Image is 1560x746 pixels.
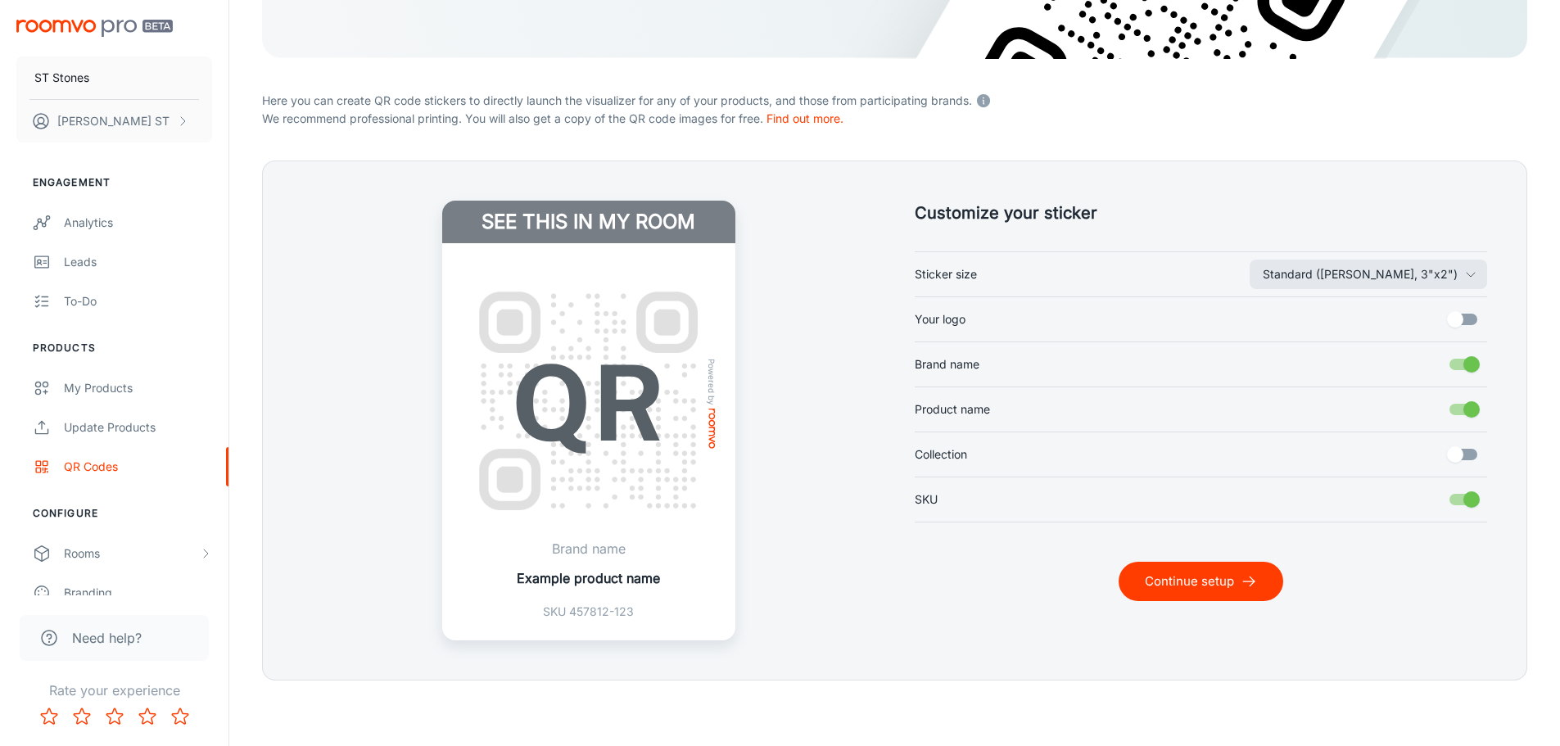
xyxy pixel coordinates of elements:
[915,355,979,373] span: Brand name
[442,201,735,243] h4: See this in my room
[131,700,164,733] button: Rate 4 star
[16,57,212,99] button: ST Stones
[915,201,1488,225] h5: Customize your sticker
[64,458,212,476] div: QR Codes
[262,110,1527,128] p: We recommend professional printing. You will also get a copy of the QR code images for free.
[1119,562,1283,601] button: Continue setup
[64,253,212,271] div: Leads
[33,700,66,733] button: Rate 1 star
[915,310,965,328] span: Your logo
[517,539,660,558] p: Brand name
[708,409,715,449] img: roomvo
[64,545,199,563] div: Rooms
[98,700,131,733] button: Rate 3 star
[34,69,89,87] p: ST Stones
[16,100,212,142] button: [PERSON_NAME] ST
[57,112,170,130] p: [PERSON_NAME] ST
[64,418,212,436] div: Update Products
[915,445,967,463] span: Collection
[915,400,990,418] span: Product name
[64,584,212,602] div: Branding
[1250,260,1487,289] button: Sticker size
[66,700,98,733] button: Rate 2 star
[64,214,212,232] div: Analytics
[13,680,215,700] p: Rate your experience
[915,491,938,509] span: SKU
[16,20,173,37] img: Roomvo PRO Beta
[766,111,843,125] a: Find out more.
[703,359,720,405] span: Powered by
[517,568,660,588] p: Example product name
[64,292,212,310] div: To-do
[262,88,1527,110] p: Here you can create QR code stickers to directly launch the visualizer for any of your products, ...
[517,603,660,621] p: SKU 457812-123
[72,628,142,648] span: Need help?
[164,700,197,733] button: Rate 5 star
[462,274,716,528] img: QR Code Example
[64,379,212,397] div: My Products
[915,265,977,283] span: Sticker size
